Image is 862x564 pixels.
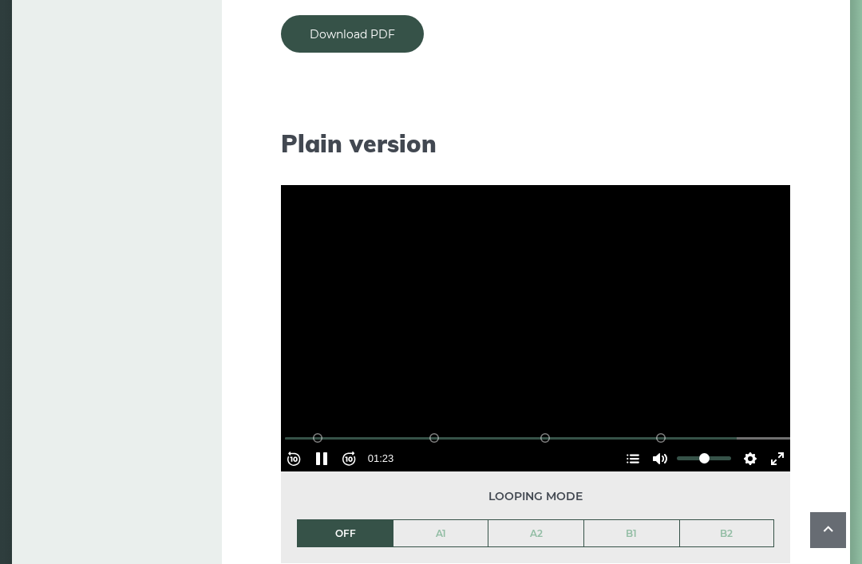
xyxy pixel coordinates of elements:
a: B2 [680,520,774,547]
a: B1 [584,520,679,547]
a: A1 [393,520,488,547]
a: Download PDF [281,15,424,53]
a: A2 [488,520,583,547]
span: Looping mode [297,487,774,506]
h2: Plain version [281,129,790,158]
